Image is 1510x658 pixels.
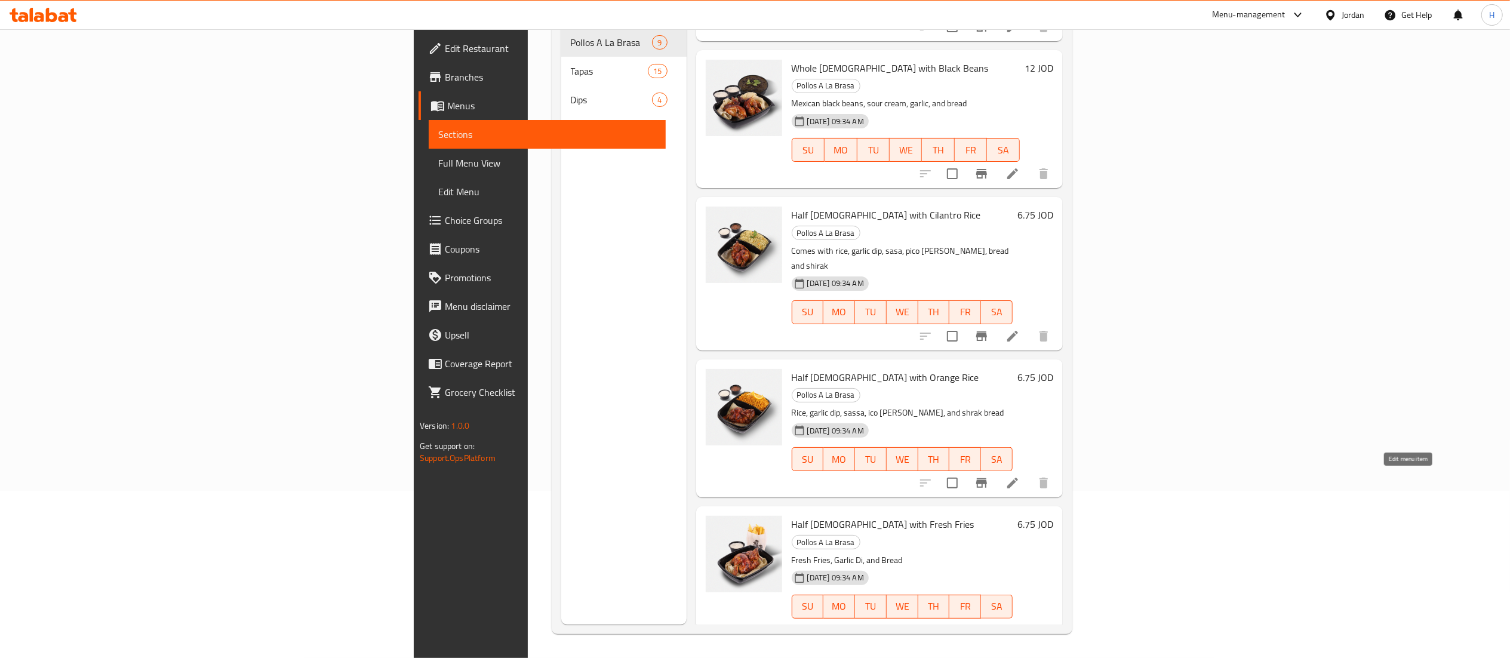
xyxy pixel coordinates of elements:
[438,156,656,170] span: Full Menu View
[419,292,666,321] a: Menu disclaimer
[823,595,855,619] button: MO
[940,161,965,186] span: Select to update
[923,598,945,615] span: TH
[828,303,850,321] span: MO
[445,242,656,256] span: Coupons
[429,177,666,206] a: Edit Menu
[792,405,1013,420] p: Rice, garlic dip, sassa, ico [PERSON_NAME], and shrak bread
[949,300,981,324] button: FR
[792,368,979,386] span: Half [DEMOGRAPHIC_DATA] with Orange Rice
[792,595,824,619] button: SU
[438,185,656,199] span: Edit Menu
[792,515,974,533] span: Half [DEMOGRAPHIC_DATA] with Fresh Fries
[887,300,918,324] button: WE
[429,120,666,149] a: Sections
[445,299,656,313] span: Menu disclaimer
[797,303,819,321] span: SU
[860,451,882,468] span: TU
[954,598,976,615] span: FR
[419,378,666,407] a: Grocery Checklist
[887,595,918,619] button: WE
[918,300,950,324] button: TH
[419,349,666,378] a: Coverage Report
[706,207,782,283] img: Half Chick with Cilantro Rice
[918,595,950,619] button: TH
[1342,8,1365,21] div: Jordan
[648,66,666,77] span: 15
[792,79,860,93] div: Pollos A La Brasa
[445,70,656,84] span: Branches
[419,263,666,292] a: Promotions
[445,213,656,227] span: Choice Groups
[797,142,820,159] span: SU
[792,226,860,240] span: Pollos A La Brasa
[992,142,1014,159] span: SA
[1017,516,1053,533] h6: 6.75 JOD
[891,303,914,321] span: WE
[1029,322,1058,350] button: delete
[1005,329,1020,343] a: Edit menu item
[792,96,1020,111] p: Mexican black beans, sour cream, garlic, and bread
[653,37,666,48] span: 9
[429,149,666,177] a: Full Menu View
[855,300,887,324] button: TU
[792,138,825,162] button: SU
[823,300,855,324] button: MO
[792,536,860,549] span: Pollos A La Brasa
[792,300,824,324] button: SU
[420,418,449,433] span: Version:
[561,85,687,114] div: Dips4
[955,138,987,162] button: FR
[792,226,860,240] div: Pollos A La Brasa
[855,595,887,619] button: TU
[571,93,653,107] div: Dips
[561,57,687,85] div: Tapas15
[923,303,945,321] span: TH
[445,385,656,399] span: Grocery Checklist
[797,598,819,615] span: SU
[940,324,965,349] span: Select to update
[792,59,989,77] span: Whole [DEMOGRAPHIC_DATA] with Black Beans
[706,369,782,445] img: Half Chick with Orange Rice
[561,28,687,57] div: Pollos A La Brasa9
[420,450,496,466] a: Support.OpsPlatform
[571,64,648,78] span: Tapas
[949,595,981,619] button: FR
[648,64,667,78] div: items
[1005,167,1020,181] a: Edit menu item
[802,425,869,436] span: [DATE] 09:34 AM
[652,35,667,50] div: items
[792,553,1013,568] p: Fresh Fries, Garlic Di, and Bread
[828,598,850,615] span: MO
[922,138,954,162] button: TH
[419,91,666,120] a: Menus
[1489,8,1494,21] span: H
[986,451,1008,468] span: SA
[986,598,1008,615] span: SA
[1029,469,1058,497] button: delete
[451,418,469,433] span: 1.0.0
[890,138,922,162] button: WE
[981,300,1013,324] button: SA
[967,322,996,350] button: Branch-specific-item
[419,235,666,263] a: Coupons
[894,142,917,159] span: WE
[954,303,976,321] span: FR
[419,321,666,349] a: Upsell
[419,63,666,91] a: Branches
[792,206,981,224] span: Half [DEMOGRAPHIC_DATA] with Cilantro Rice
[860,598,882,615] span: TU
[445,328,656,342] span: Upsell
[445,41,656,56] span: Edit Restaurant
[959,142,982,159] span: FR
[571,35,653,50] span: Pollos A La Brasa
[828,451,850,468] span: MO
[981,447,1013,471] button: SA
[918,447,950,471] button: TH
[792,535,860,549] div: Pollos A La Brasa
[792,79,860,93] span: Pollos A La Brasa
[967,159,996,188] button: Branch-specific-item
[653,94,666,106] span: 4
